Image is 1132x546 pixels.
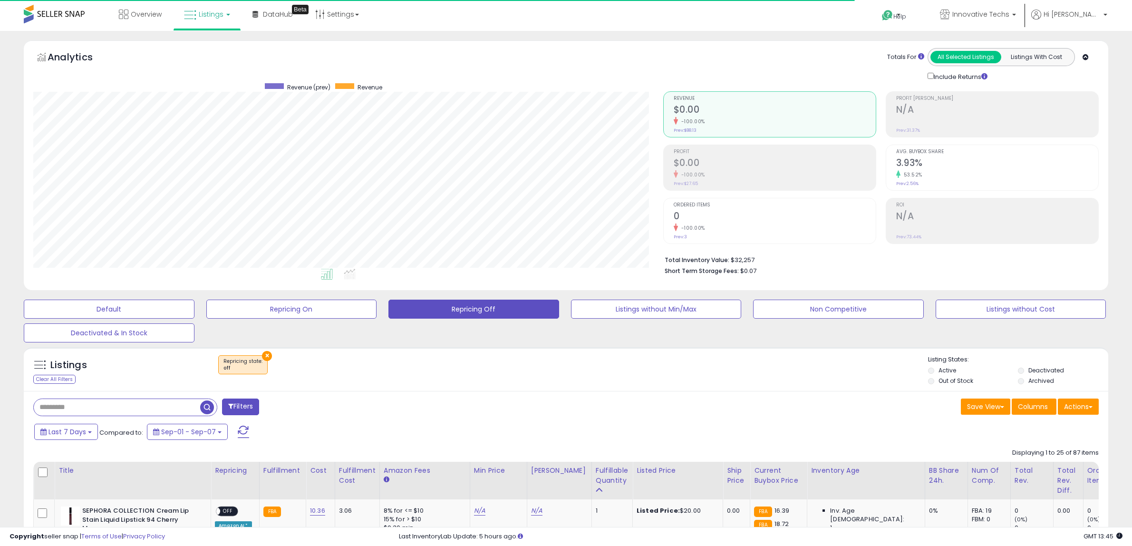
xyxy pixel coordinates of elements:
button: All Selected Listings [930,51,1001,63]
button: Non Competitive [753,300,924,319]
div: Cost [310,466,331,476]
span: Avg. Buybox Share [896,149,1098,155]
div: 8% for <= $10 [384,507,463,515]
div: off [223,365,262,371]
h2: N/A [896,211,1098,224]
span: Innovative Techs [952,10,1009,19]
div: 0 [1015,507,1053,515]
img: 319Gzr6soFL._SL40_.jpg [61,507,80,526]
span: Overview [131,10,162,19]
div: Displaying 1 to 25 of 87 items [1012,448,1099,458]
small: -100.00% [678,224,705,232]
div: 15% for > $10 [384,515,463,524]
button: Repricing Off [388,300,559,319]
div: 0.00 [1057,507,1076,515]
div: 0 [1087,507,1126,515]
button: Actions [1058,399,1099,415]
b: Listed Price: [637,506,680,515]
i: Get Help [881,10,893,21]
button: Listings without Min/Max [571,300,742,319]
button: Last 7 Days [34,424,98,440]
small: Prev: $88.13 [674,127,697,133]
h2: N/A [896,104,1098,117]
div: Tooltip anchor [292,5,309,14]
a: Hi [PERSON_NAME] [1031,10,1107,31]
button: Listings With Cost [1001,51,1072,63]
b: Short Term Storage Fees: [665,267,739,275]
div: 1 [596,507,625,515]
span: 16.39 [774,506,790,515]
span: ROI [896,203,1098,208]
b: Total Inventory Value: [665,256,729,264]
h2: $0.00 [674,157,876,170]
div: Clear All Filters [33,375,76,384]
small: Prev: 3 [674,234,687,240]
span: Help [893,12,906,20]
p: Listing States: [928,355,1108,364]
button: Repricing On [206,300,377,319]
span: Revenue [674,96,876,101]
label: Active [938,366,956,374]
small: -100.00% [678,118,705,125]
button: Save View [961,399,1010,415]
small: FBA [263,507,281,517]
button: Sep-01 - Sep-07 [147,424,228,440]
div: BB Share 24h. [929,466,964,486]
label: Out of Stock [938,377,973,385]
div: Include Returns [920,71,999,82]
span: Ordered Items [674,203,876,208]
a: Privacy Policy [123,532,165,541]
div: Title [58,466,207,476]
small: Prev: 73.44% [896,234,921,240]
div: 0.00 [727,507,743,515]
li: $32,257 [665,253,1092,265]
div: Inventory Age [811,466,920,476]
div: 0% [929,507,960,515]
span: $0.07 [740,266,756,275]
div: 3.06 [339,507,372,515]
span: Revenue [358,83,382,91]
button: Deactivated & In Stock [24,323,194,342]
span: Sep-01 - Sep-07 [161,427,216,437]
div: Ship Price [727,466,746,486]
span: DataHub [263,10,293,19]
div: Num of Comp. [972,466,1006,486]
span: Revenue (prev) [287,83,330,91]
button: Columns [1012,399,1056,415]
div: FBM: 0 [972,515,1003,524]
span: Last 7 Days [48,427,86,437]
h5: Analytics [48,50,111,66]
label: Archived [1028,377,1054,385]
div: Fulfillment [263,466,302,476]
span: 2025-09-15 13:45 GMT [1084,532,1122,541]
b: SEPHORA COLLECTION Cream Lip Stain Liquid Lipstick 94 Cherry Moon [82,507,198,536]
span: Hi [PERSON_NAME] [1044,10,1101,19]
div: Min Price [474,466,523,476]
div: $20.00 [637,507,716,515]
a: N/A [531,506,542,516]
div: Current Buybox Price [754,466,803,486]
div: seller snap | | [10,532,165,541]
small: Prev: 2.56% [896,181,919,186]
div: [PERSON_NAME] [531,466,588,476]
a: Help [874,2,925,31]
div: Fulfillment Cost [339,466,376,486]
span: Listings [199,10,223,19]
span: Profit [674,149,876,155]
label: Deactivated [1028,366,1064,374]
span: Compared to: [99,428,143,437]
div: Amazon Fees [384,466,466,476]
a: 10.36 [310,506,325,516]
span: Profit [PERSON_NAME] [896,96,1098,101]
small: (0%) [1087,516,1101,523]
small: -100.00% [678,171,705,178]
button: Default [24,300,194,319]
h2: 3.93% [896,157,1098,170]
small: (0%) [1015,516,1028,523]
small: 53.52% [900,171,922,178]
span: Repricing state : [223,358,262,372]
div: Total Rev. Diff. [1057,466,1079,496]
div: Totals For [887,53,924,62]
small: Prev: $27.65 [674,181,698,186]
span: OFF [220,507,235,516]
